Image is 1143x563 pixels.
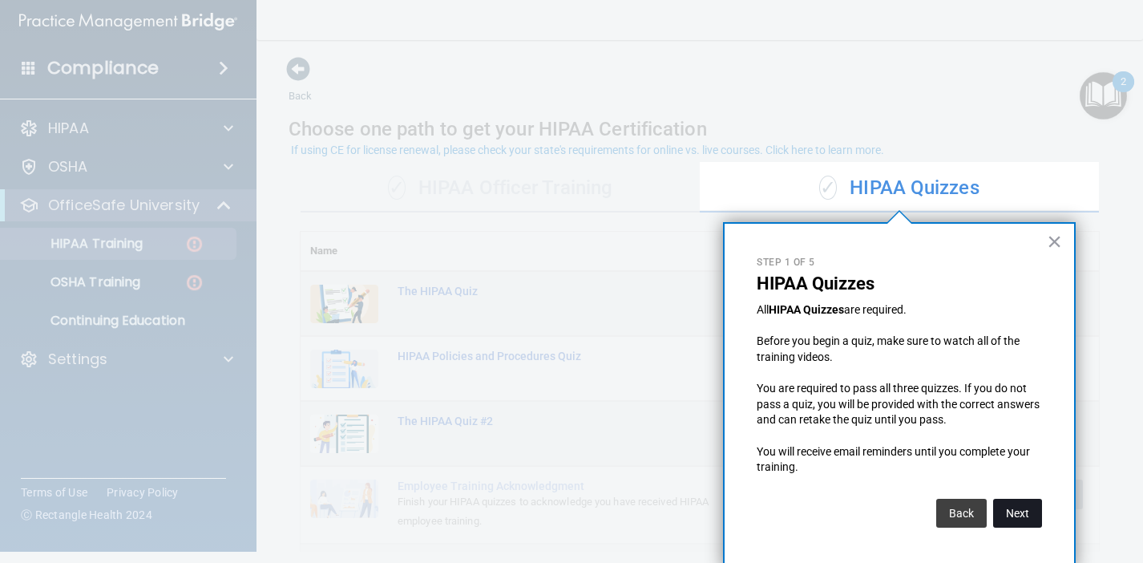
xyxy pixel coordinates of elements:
span: ✓ [819,176,837,200]
p: HIPAA Quizzes [757,273,1042,294]
strong: HIPAA Quizzes [769,303,844,316]
button: Next [993,499,1042,528]
p: You are required to pass all three quizzes. If you do not pass a quiz, you will be provided with ... [757,381,1042,428]
p: You will receive email reminders until you complete your training. [757,444,1042,476]
button: Back [936,499,987,528]
div: HIPAA Quizzes [700,164,1099,213]
button: Close [1047,229,1062,254]
span: are required. [844,303,907,316]
p: Before you begin a quiz, make sure to watch all of the training videos. [757,334,1042,365]
p: Step 1 of 5 [757,256,1042,269]
span: All [757,303,769,316]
